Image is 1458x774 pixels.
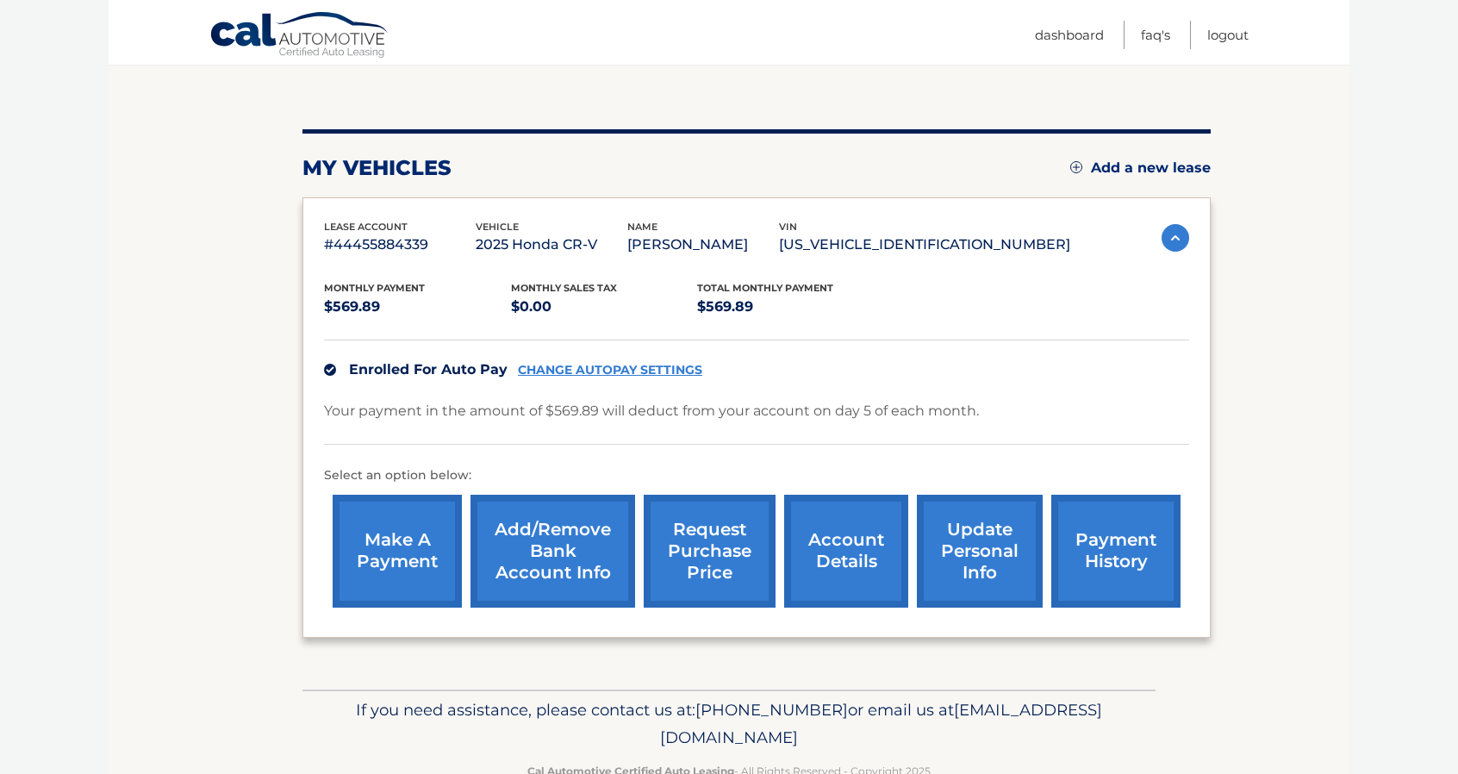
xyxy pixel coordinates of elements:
[779,233,1070,257] p: [US_VEHICLE_IDENTIFICATION_NUMBER]
[333,495,462,608] a: make a payment
[476,233,627,257] p: 2025 Honda CR-V
[695,700,848,720] span: [PHONE_NUMBER]
[324,221,408,233] span: lease account
[302,155,452,181] h2: my vehicles
[324,282,425,294] span: Monthly Payment
[511,295,698,319] p: $0.00
[518,363,702,378] a: CHANGE AUTOPAY SETTINGS
[697,295,884,319] p: $569.89
[627,233,779,257] p: [PERSON_NAME]
[349,361,508,378] span: Enrolled For Auto Pay
[1207,21,1249,49] a: Logout
[917,495,1043,608] a: update personal info
[476,221,519,233] span: vehicle
[324,295,511,319] p: $569.89
[324,364,336,376] img: check.svg
[1035,21,1104,49] a: Dashboard
[324,399,979,423] p: Your payment in the amount of $569.89 will deduct from your account on day 5 of each month.
[1051,495,1181,608] a: payment history
[779,221,797,233] span: vin
[1162,224,1189,252] img: accordion-active.svg
[697,282,833,294] span: Total Monthly Payment
[1141,21,1170,49] a: FAQ's
[627,221,657,233] span: name
[784,495,908,608] a: account details
[1070,161,1082,173] img: add.svg
[209,11,390,61] a: Cal Automotive
[470,495,635,608] a: Add/Remove bank account info
[644,495,776,608] a: request purchase price
[1070,159,1211,177] a: Add a new lease
[314,696,1144,752] p: If you need assistance, please contact us at: or email us at
[511,282,617,294] span: Monthly sales Tax
[324,233,476,257] p: #44455884339
[324,465,1189,486] p: Select an option below:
